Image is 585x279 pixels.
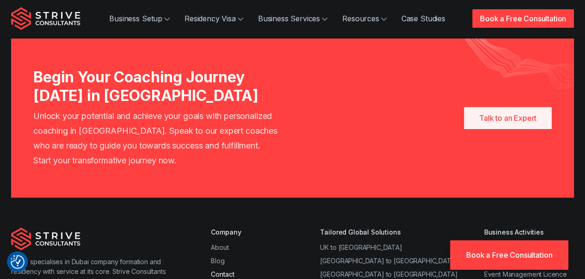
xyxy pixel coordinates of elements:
img: Revisit consent button [11,255,25,269]
a: Book a Free Consultation [450,240,568,270]
div: Keywords by Traffic [102,55,156,61]
a: Event Management Licence [484,270,567,278]
a: [GEOGRAPHIC_DATA] to [GEOGRAPHIC_DATA] [320,270,457,278]
div: v 4.0.25 [26,15,45,22]
div: Business Activities [484,227,574,237]
a: Residency Visa [177,9,251,28]
img: Strive Consultants [11,7,80,30]
a: Case Studies [394,9,453,28]
a: Resources [335,9,394,28]
img: Strive Consultants [11,227,80,250]
a: Business Setup [102,9,177,28]
a: Contact [211,270,234,278]
a: [GEOGRAPHIC_DATA] to [GEOGRAPHIC_DATA] [320,257,457,265]
div: Domain: [DOMAIN_NAME] [24,24,102,31]
h3: Begin Your Coaching Journey [DATE] in [GEOGRAPHIC_DATA] [33,68,278,105]
p: Unlock your potential and achieve your goals with personalized coaching in [GEOGRAPHIC_DATA]. Spe... [33,109,278,168]
div: Domain Overview [35,55,83,61]
a: Blog [211,257,224,265]
a: Talk to an Expert [464,107,552,129]
a: Book a Free Consultation [472,9,574,28]
a: UK to [GEOGRAPHIC_DATA] [320,243,402,251]
button: Consent Preferences [11,255,25,269]
div: Company [211,227,294,237]
img: logo_orange.svg [15,15,22,22]
a: Business Services [251,9,335,28]
img: tab_keywords_by_traffic_grey.svg [92,54,99,61]
div: Tailored Global Solutions [320,227,457,237]
img: website_grey.svg [15,24,22,31]
a: About [211,243,228,251]
img: tab_domain_overview_orange.svg [25,54,32,61]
